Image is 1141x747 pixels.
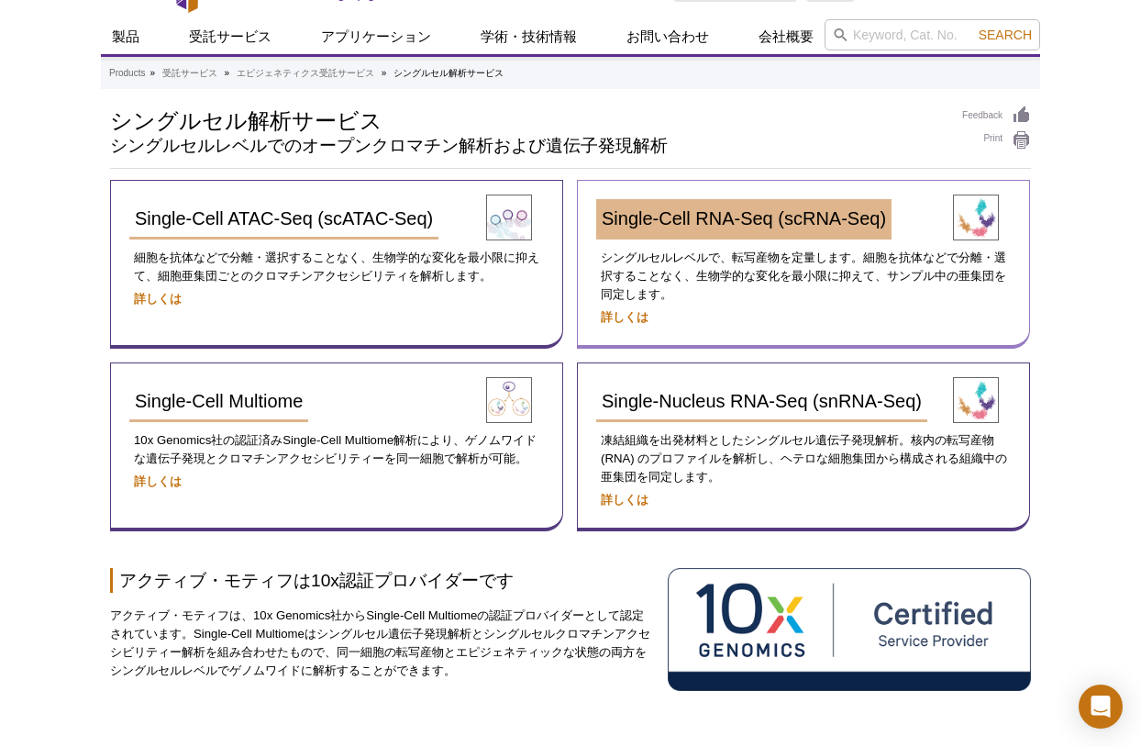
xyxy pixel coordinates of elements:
[596,431,1011,486] p: 凍結組織を出発材料としたシングルセル遺伝子発現解析。核内の転写産物 (RNA) のプロファイルを解析し、ヘテロな細胞集団から構成される組織中の亜集団を同定します。
[110,106,944,133] h1: シングルセル解析サービス
[962,106,1031,126] a: Feedback
[135,208,433,229] span: Single-Cell ATAC-Seq (scATAC-Seq)
[602,391,922,411] span: Single-Nucleus RNA-Seq (snRNA-Seq)
[1079,685,1123,729] div: Open Intercom Messenger
[596,382,927,422] a: Single-Nucleus RNA-Seq (snRNA-Seq)
[129,431,544,468] p: 10x Genomics社の認証済みSingle-Cell Multiome解析により、ゲノムワイドな遺伝子発現とクロマチンアクセシビリティーを同一細胞で解析が可能。
[601,493,648,507] a: 詳しくは
[110,568,654,593] h2: アクティブ・モティフは10x認証プロバイダーです
[973,27,1037,43] button: Search
[150,68,155,78] li: »
[178,19,282,54] a: 受託サービス
[962,130,1031,151] a: Print
[129,382,308,422] a: Single-Cell Multiome​
[953,377,999,423] img: Single-Nucleus RNA-Seq (snRNA-Seq) Service
[134,292,182,306] a: 詳しくは
[162,65,217,82] a: 受託サービス
[110,138,944,154] h2: シングルセルレベルでのオープンクロマチン解析および遺伝子発現解析
[393,68,504,78] li: シングルセル解析サービス
[601,310,648,324] a: 詳しくは
[134,474,182,488] a: 詳しくは
[825,19,1040,50] input: Keyword, Cat. No.
[668,568,1031,691] img: 10X Genomics Certified Service Provider
[615,19,720,54] a: お問い合わせ
[101,19,150,54] a: 製品
[953,195,999,240] img: Single-Cell RNA-Seq (scRNA-Seq) Service
[135,391,303,411] span: Single-Cell Multiome​
[109,65,145,82] a: Products
[748,19,825,54] a: 会社概要
[596,199,892,240] a: Single-Cell RNA-Seq (scRNA-Seq)
[237,65,374,82] a: エピジェネティクス受託サービス
[382,68,387,78] li: »
[129,199,438,240] a: Single-Cell ATAC-Seq (scATAC-Seq)
[486,377,532,423] img: Single-Cell Multiome Service​
[110,607,654,680] p: アクティブ・モティフは、10x Genomics社からSingle-Cell Multiomeの認証プロバイダーとして認定されています。Single-Cell Multiomeはシングルセル遺伝...
[602,208,886,229] span: Single-Cell RNA-Seq (scRNA-Seq)
[979,28,1032,42] span: Search
[310,19,442,54] a: アプリケーション
[596,249,1011,304] p: シングルセルレベルで、転写産物を定量します。細胞を抗体などで分離・選択することなく、生物学的な変化を最小限に抑えて、サンプル中の亜集団を同定します。
[470,19,588,54] a: 学術・技術情報
[129,249,544,285] p: 細胞を抗体などで分離・選択することなく、生物学的な変化を最小限に抑えて、細胞亜集団ごとのクロマチンアクセシビリティを解析します。
[225,68,230,78] li: »
[486,195,532,240] img: Single-Cell ATAC-Seq (scATAC-Seq) Service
